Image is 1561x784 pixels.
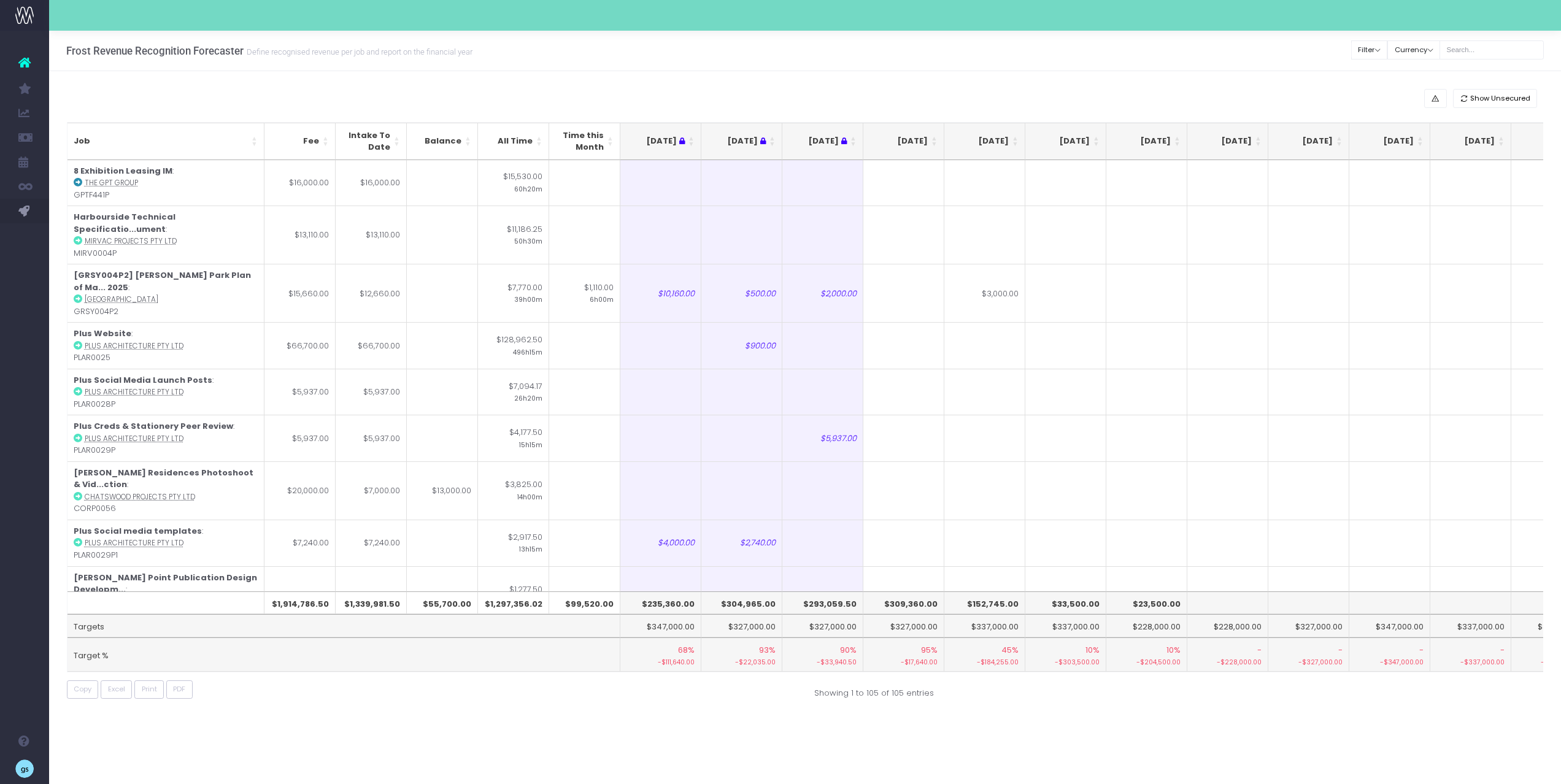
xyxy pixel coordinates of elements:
[264,520,336,566] td: $7,240.00
[1268,614,1349,637] td: $327,000.00
[85,434,183,444] abbr: Plus Architecture Pty Ltd
[67,415,264,461] td: : PLAR0029P
[67,369,264,415] td: : PLAR0028P
[1193,656,1262,667] small: -$228,000.00
[863,614,944,637] td: $327,000.00
[85,538,183,548] abbr: Plus Architecture Pty Ltd
[1440,40,1544,60] input: Search...
[478,206,549,264] td: $11,186.25
[173,684,185,694] span: PDF
[74,328,131,339] strong: Plus Website
[1112,656,1181,667] small: -$204,500.00
[67,123,264,160] th: Job: activate to sort column ascending
[85,341,183,351] abbr: Plus Architecture Pty Ltd
[1349,123,1430,160] th: Mar 26: activate to sort column ascending
[701,591,782,615] th: $304,965.00
[67,461,264,520] td: : CORP0056
[759,644,776,656] span: 93%
[620,520,701,566] td: $4,000.00
[514,235,542,246] small: 50h30m
[478,369,549,415] td: $7,094.17
[264,566,336,625] td: $17,500.00
[407,461,478,520] td: $13,000.00
[1430,614,1511,637] td: $337,000.00
[142,684,157,694] span: Print
[74,467,253,491] strong: [PERSON_NAME] Residences Photoshoot & Vid...ction
[1430,123,1511,160] th: Apr 26: activate to sort column ascending
[1436,656,1505,667] small: -$337,000.00
[336,160,407,206] td: $16,000.00
[166,680,193,699] button: PDF
[336,415,407,461] td: $5,937.00
[66,45,472,57] h3: Frost Revenue Recognition Forecaster
[1268,123,1349,160] th: Feb 26: activate to sort column ascending
[517,491,542,502] small: 14h00m
[67,206,264,264] td: : MIRV0004P
[74,420,233,432] strong: Plus Creds & Stationery Peer Review
[590,293,614,304] small: 6h00m
[74,211,175,235] strong: Harbourside Technical Specificatio...ument
[1355,656,1424,667] small: -$347,000.00
[407,123,478,160] th: Balance: activate to sort column ascending
[620,591,701,615] th: $235,360.00
[264,322,336,369] td: $66,700.00
[74,374,212,386] strong: Plus Social Media Launch Posts
[134,680,164,699] button: Print
[549,591,620,615] th: $99,520.00
[1031,656,1100,667] small: -$303,500.00
[67,520,264,566] td: : PLAR0029P1
[707,656,776,667] small: -$22,035.00
[514,183,542,194] small: 60h20m
[1274,656,1343,667] small: -$327,000.00
[74,684,91,694] span: Copy
[74,269,251,293] strong: [GRSY004P2] [PERSON_NAME] Park Plan of Ma... 2025
[67,160,264,206] td: : GPTF441P
[264,461,336,520] td: $20,000.00
[1470,93,1530,104] span: Show Unsecured
[1349,614,1430,637] td: $347,000.00
[701,264,782,322] td: $500.00
[1419,644,1424,656] span: -
[264,369,336,415] td: $5,937.00
[620,123,701,160] th: Jun 25 : activate to sort column ascending
[519,439,542,450] small: 15h15m
[1025,123,1106,160] th: Nov 25: activate to sort column ascending
[336,206,407,264] td: $13,110.00
[478,461,549,520] td: $3,825.00
[67,264,264,322] td: : GRSY004P2
[1187,614,1268,637] td: $228,000.00
[519,543,542,554] small: 13h15m
[701,520,782,566] td: $2,740.00
[15,759,34,778] img: images/default_profile_image.png
[67,322,264,369] td: : PLAR0025
[1500,644,1505,656] span: -
[336,369,407,415] td: $5,937.00
[1085,644,1100,656] span: 10%
[85,236,177,246] abbr: Mirvac Projects Pty Ltd
[74,525,202,537] strong: Plus Social media templates
[478,264,549,322] td: $7,770.00
[101,680,132,699] button: Excel
[1025,614,1106,637] td: $337,000.00
[264,591,336,615] th: $1,914,786.50
[620,614,701,637] td: $347,000.00
[944,614,1025,637] td: $337,000.00
[336,461,407,520] td: $7,000.00
[1025,591,1106,615] th: $33,500.00
[1001,644,1019,656] span: 45%
[407,591,478,615] th: $55,700.00
[840,644,857,656] span: 90%
[1166,644,1181,656] span: 10%
[336,322,407,369] td: $66,700.00
[85,387,183,397] abbr: Plus Architecture Pty Ltd
[478,591,549,615] th: $1,297,356.02
[701,614,782,637] td: $327,000.00
[1187,123,1268,160] th: Jan 26: activate to sort column ascending
[264,206,336,264] td: $13,110.00
[863,123,944,160] th: Sep 25: activate to sort column ascending
[1387,40,1440,60] button: Currency
[407,566,478,625] td: $14,000.00
[944,123,1025,160] th: Oct 25: activate to sort column ascending
[921,644,938,656] span: 95%
[513,346,542,357] small: 496h15m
